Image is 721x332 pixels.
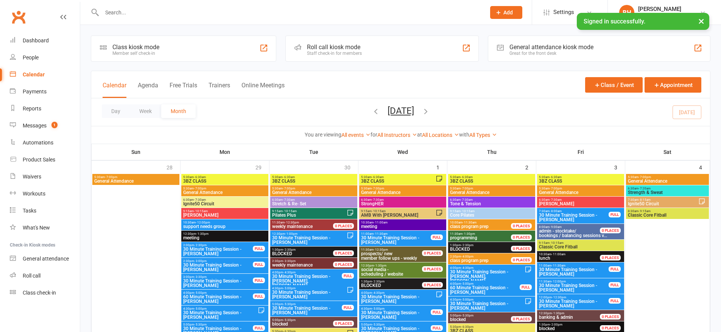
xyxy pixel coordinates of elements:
[92,144,181,160] th: Sun
[23,191,45,197] div: Workouts
[361,224,445,229] span: meeting
[450,266,525,270] span: 4:00pm
[461,209,475,213] span: - 10:15am
[358,144,447,160] th: Wed
[183,279,253,288] span: 30 Minute Training Session - [PERSON_NAME]
[194,275,207,279] span: - 3:30pm
[461,198,473,202] span: - 7:30am
[511,316,532,322] div: 0 PLACES
[371,132,377,138] strong: for
[450,255,520,258] span: 2:30pm
[10,32,80,49] a: Dashboard
[450,298,525,301] span: 4:30pm
[372,209,386,213] span: - 10:15am
[183,263,253,272] span: 30 Minute Training Session - [PERSON_NAME]
[450,247,470,252] span: BLOCKED
[361,323,431,326] span: 5:00pm
[539,225,609,229] span: 8:00am
[450,232,520,236] span: 11:30am
[272,248,342,251] span: 1:30pm
[361,213,436,217] span: AMB With [PERSON_NAME]
[461,314,473,317] span: - 5:30pm
[469,132,497,138] a: All Types
[584,18,645,25] span: Signed in successfully.
[462,232,475,236] span: - 1:30pm
[695,13,708,29] button: ×
[253,262,265,267] div: FULL
[539,312,609,315] span: 12:30pm
[361,221,445,224] span: 10:30am
[138,82,158,98] button: Agenda
[450,235,477,240] span: programming
[23,37,49,43] div: Dashboard
[194,198,206,202] span: - 7:30am
[509,51,593,56] div: Great for the front desk
[272,224,313,229] span: weekly maintenance
[283,287,296,290] span: - 5:00pm
[361,280,431,283] span: 1:30pm
[283,259,296,263] span: - 3:30pm
[167,161,180,173] div: 28
[361,291,436,295] span: 4:00pm
[183,323,253,326] span: 5:00pm
[539,190,623,195] span: General Attendance
[431,234,443,240] div: FULL
[600,314,621,320] div: 0 PLACES
[272,259,342,263] span: 2:30pm
[417,132,422,138] strong: at
[10,66,80,83] a: Calendar
[333,321,354,326] div: 0 PLACES
[272,213,347,217] span: Pilates Plus
[183,236,267,240] span: meeting
[272,306,342,315] span: 30 Minute Training Session - [PERSON_NAME]
[112,51,159,56] div: Member self check-in
[431,309,443,315] div: FULL
[550,209,562,213] span: - 8:00am
[539,299,609,308] span: 30 Minute Training Session - [PERSON_NAME]
[600,255,621,261] div: 0 PLACES
[539,241,623,245] span: 9:15am
[699,161,710,173] div: 4
[536,144,625,160] th: Fri
[283,175,295,179] span: - 6:30am
[361,310,431,320] span: 30 Minute Training Session - [PERSON_NAME]
[285,232,297,236] span: - 1:00pm
[102,104,130,118] button: Day
[461,175,473,179] span: - 6:30am
[183,175,267,179] span: 5:30am
[272,321,288,327] span: blocked
[462,221,477,224] span: - 11:30am
[638,198,651,202] span: - 8:15am
[283,318,296,322] span: - 5:30pm
[377,132,417,138] a: All Instructors
[283,187,295,190] span: - 7:00pm
[450,258,489,263] span: class program prep
[272,175,356,179] span: 5:30am
[372,198,384,202] span: - 7:30am
[450,317,466,322] span: blocked
[372,175,384,179] span: - 6:30am
[10,100,80,117] a: Reports
[539,228,576,234] span: admin - stocktake/
[461,298,473,301] span: - 5:00pm
[253,293,265,299] div: FULL
[628,187,707,190] span: 6:30am
[194,209,208,213] span: - 10:15am
[361,179,436,183] span: 3BZ CLASS
[539,175,623,179] span: 5:30am
[272,303,342,306] span: 5:00pm
[23,54,39,61] div: People
[374,264,386,267] span: - 1:30pm
[609,266,621,272] div: FULL
[103,82,126,98] button: Calendar
[509,43,593,51] div: General attendance kiosk mode
[628,198,698,202] span: 7:30am
[374,248,388,251] span: - 12:30pm
[10,267,80,284] a: Roll call
[341,132,371,138] a: All events
[450,224,489,229] span: class program prep
[10,151,80,168] a: Product Sales
[628,202,698,206] span: Ignite50 Circuit
[361,267,431,276] span: scheduling / website
[638,175,651,179] span: - 7:00pm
